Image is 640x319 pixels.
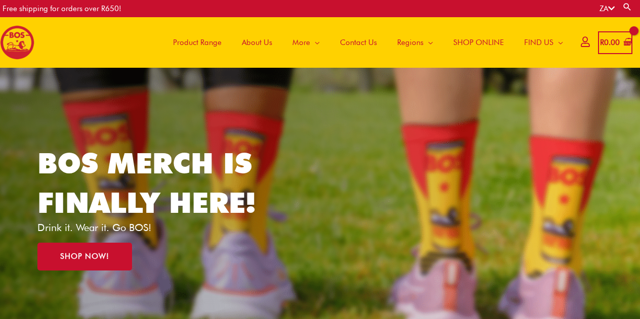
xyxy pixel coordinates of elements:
a: BOS MERCH IS FINALLY HERE! [37,146,256,219]
span: SHOP NOW! [60,253,109,260]
a: SHOP NOW! [37,243,132,270]
a: SHOP ONLINE [443,17,514,68]
span: FIND US [524,27,553,58]
span: Product Range [173,27,222,58]
a: Product Range [163,17,232,68]
span: Contact Us [340,27,377,58]
span: Regions [397,27,423,58]
a: View Shopping Cart, empty [598,31,632,54]
a: ZA [600,4,615,13]
a: Regions [387,17,443,68]
a: Search button [622,2,632,12]
span: SHOP ONLINE [453,27,504,58]
nav: Site Navigation [155,17,573,68]
a: Contact Us [330,17,387,68]
p: Drink it. Wear it. Go BOS! [37,222,271,233]
a: More [282,17,330,68]
span: About Us [242,27,272,58]
span: More [292,27,310,58]
bdi: 0.00 [600,38,620,47]
a: About Us [232,17,282,68]
span: R [600,38,604,47]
